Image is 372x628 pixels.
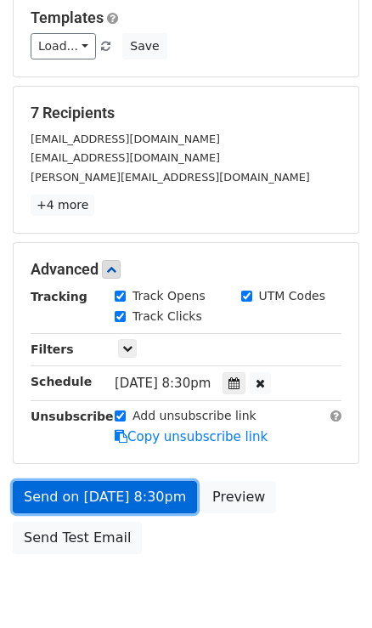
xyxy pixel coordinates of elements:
a: Preview [201,481,276,513]
small: [PERSON_NAME][EMAIL_ADDRESS][DOMAIN_NAME] [31,171,310,184]
label: UTM Codes [259,287,325,305]
iframe: Chat Widget [287,546,372,628]
small: [EMAIL_ADDRESS][DOMAIN_NAME] [31,151,220,164]
strong: Schedule [31,375,92,388]
a: Send on [DATE] 8:30pm [13,481,197,513]
button: Save [122,33,166,59]
div: 聊天小组件 [287,546,372,628]
a: Load... [31,33,96,59]
h5: 7 Recipients [31,104,341,122]
label: Track Opens [132,287,206,305]
h5: Advanced [31,260,341,279]
strong: Filters [31,342,74,356]
a: Copy unsubscribe link [115,429,268,444]
a: +4 more [31,195,94,216]
label: Add unsubscribe link [132,407,256,425]
a: Send Test Email [13,522,142,554]
a: Templates [31,8,104,26]
strong: Tracking [31,290,87,303]
strong: Unsubscribe [31,410,114,423]
span: [DATE] 8:30pm [115,376,211,391]
label: Track Clicks [132,308,202,325]
small: [EMAIL_ADDRESS][DOMAIN_NAME] [31,133,220,145]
